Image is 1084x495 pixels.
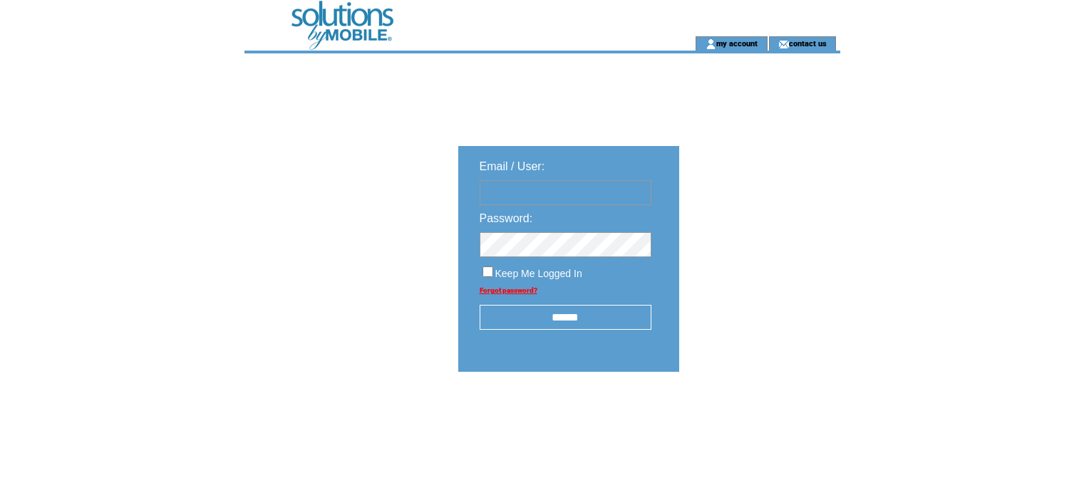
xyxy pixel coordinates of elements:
img: transparent.png;jsessionid=DE63EFB2839E3658CC0981C2A3BE59BA [721,407,792,425]
span: Keep Me Logged In [495,268,582,279]
a: Forgot password? [480,286,537,294]
a: my account [716,38,758,48]
img: contact_us_icon.gif;jsessionid=DE63EFB2839E3658CC0981C2A3BE59BA [778,38,789,50]
img: account_icon.gif;jsessionid=DE63EFB2839E3658CC0981C2A3BE59BA [706,38,716,50]
a: contact us [789,38,827,48]
span: Email / User: [480,160,545,172]
span: Password: [480,212,533,224]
